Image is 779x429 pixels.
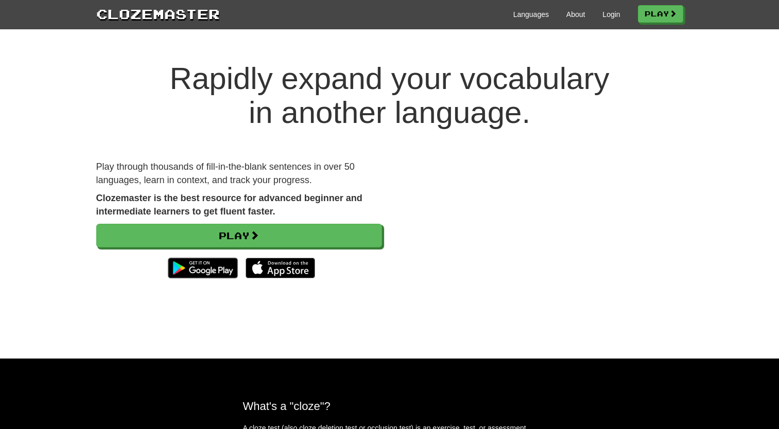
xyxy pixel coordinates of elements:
[513,9,549,20] a: Languages
[96,160,382,187] p: Play through thousands of fill-in-the-blank sentences in over 50 languages, learn in context, and...
[96,224,382,247] a: Play
[566,9,585,20] a: About
[163,253,243,283] img: Get it on Google Play
[602,9,620,20] a: Login
[246,258,315,278] img: Download_on_the_App_Store_Badge_US-UK_135x40-25178aeef6eb6b83b96f5f2d004eda3bffbb37122de64afbaef7...
[96,193,362,217] strong: Clozemaster is the best resource for advanced beginner and intermediate learners to get fluent fa...
[96,4,220,23] a: Clozemaster
[243,400,536,413] h2: What's a "cloze"?
[638,5,683,23] a: Play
